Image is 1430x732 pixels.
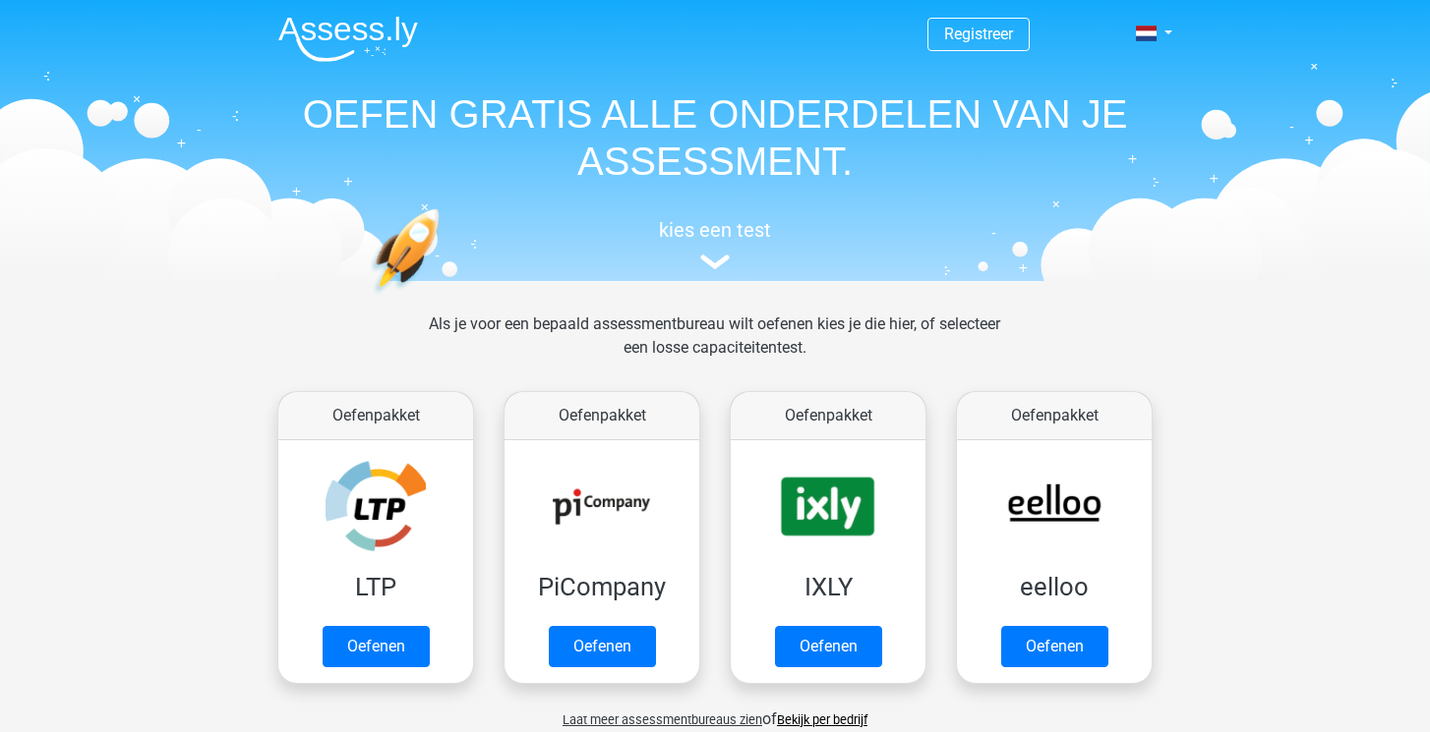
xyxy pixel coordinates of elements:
img: oefenen [371,208,515,386]
h1: OEFEN GRATIS ALLE ONDERDELEN VAN JE ASSESSMENT. [263,90,1167,185]
div: Als je voor een bepaald assessmentbureau wilt oefenen kies je die hier, of selecteer een losse ca... [413,312,1016,383]
img: Assessly [278,16,418,62]
a: Oefenen [775,626,882,667]
a: kies een test [263,218,1167,270]
a: Oefenen [1001,626,1108,667]
img: assessment [700,254,730,269]
span: Laat meer assessmentbureaus zien [563,712,762,727]
div: of [263,692,1167,731]
a: Bekijk per bedrijf [777,712,867,727]
h5: kies een test [263,218,1167,242]
a: Registreer [944,25,1013,43]
a: Oefenen [549,626,656,667]
a: Oefenen [323,626,430,667]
